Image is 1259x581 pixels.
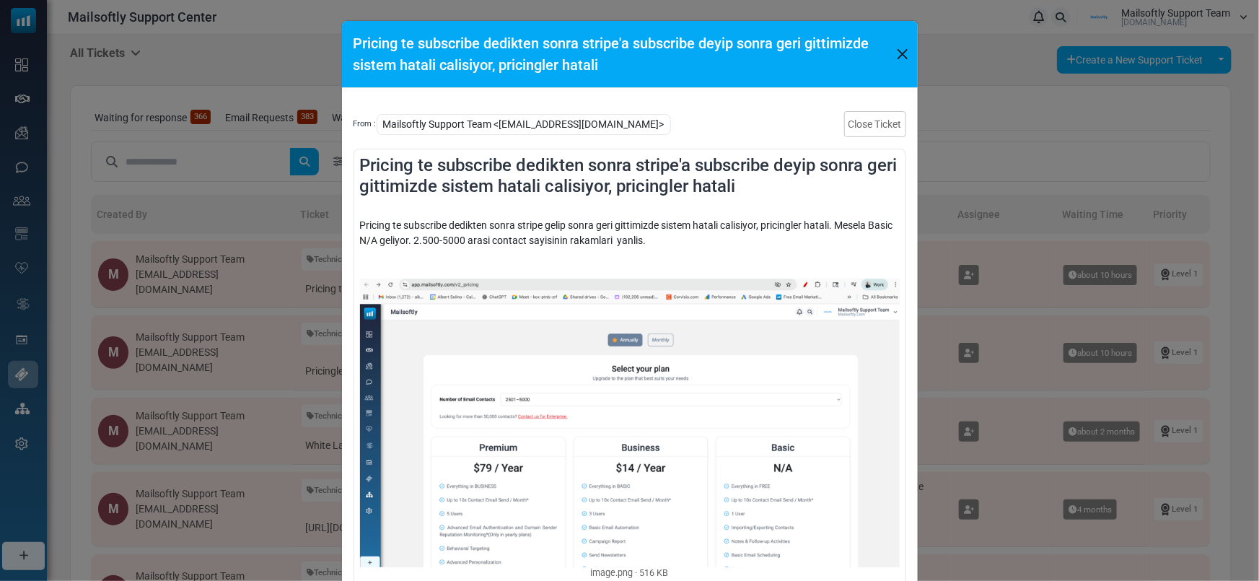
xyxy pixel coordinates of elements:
[377,114,671,135] span: Mailsoftly Support Team <[EMAIL_ADDRESS][DOMAIN_NAME]>
[636,567,669,578] span: 516 KB
[360,279,900,567] img: image.png
[893,43,912,65] button: Close
[354,118,377,131] span: From :
[591,567,633,578] span: image.png
[354,32,893,76] h5: Pricing te subscribe dedikten sonra stripe'a subscribe deyip sonra geri gittimizde sistem hatali ...
[844,111,906,137] a: Close Ticket
[360,155,900,197] h4: Pricing te subscribe dedikten sonra stripe'a subscribe deyip sonra geri gittimizde sistem hatali ...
